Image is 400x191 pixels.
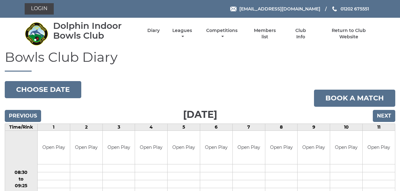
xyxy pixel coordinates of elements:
[230,5,320,12] a: Email [EMAIL_ADDRESS][DOMAIN_NAME]
[265,124,298,131] td: 8
[330,124,363,131] td: 10
[5,81,81,98] button: Choose date
[298,124,330,131] td: 9
[265,131,298,164] td: Open Play
[250,28,279,40] a: Members list
[168,124,200,131] td: 5
[5,50,395,72] h1: Bowls Club Diary
[70,131,102,164] td: Open Play
[147,28,160,34] a: Diary
[135,124,168,131] td: 4
[341,6,369,12] span: 01202 675551
[332,6,337,11] img: Phone us
[314,90,395,107] a: Book a match
[25,22,48,46] img: Dolphin Indoor Bowls Club
[25,3,54,15] a: Login
[232,124,265,131] td: 7
[363,131,395,164] td: Open Play
[103,131,135,164] td: Open Play
[291,28,311,40] a: Club Info
[200,131,232,164] td: Open Play
[135,131,167,164] td: Open Play
[363,124,395,131] td: 11
[373,110,395,122] input: Next
[230,7,237,11] img: Email
[168,131,200,164] td: Open Play
[330,131,362,164] td: Open Play
[200,124,233,131] td: 6
[70,124,102,131] td: 2
[5,110,41,122] input: Previous
[239,6,320,12] span: [EMAIL_ADDRESS][DOMAIN_NAME]
[5,124,38,131] td: Time/Rink
[37,124,70,131] td: 1
[205,28,239,40] a: Competitions
[53,21,136,41] div: Dolphin Indoor Bowls Club
[171,28,194,40] a: Leagues
[322,28,375,40] a: Return to Club Website
[233,131,265,164] td: Open Play
[38,131,70,164] td: Open Play
[102,124,135,131] td: 3
[331,5,369,12] a: Phone us 01202 675551
[298,131,330,164] td: Open Play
